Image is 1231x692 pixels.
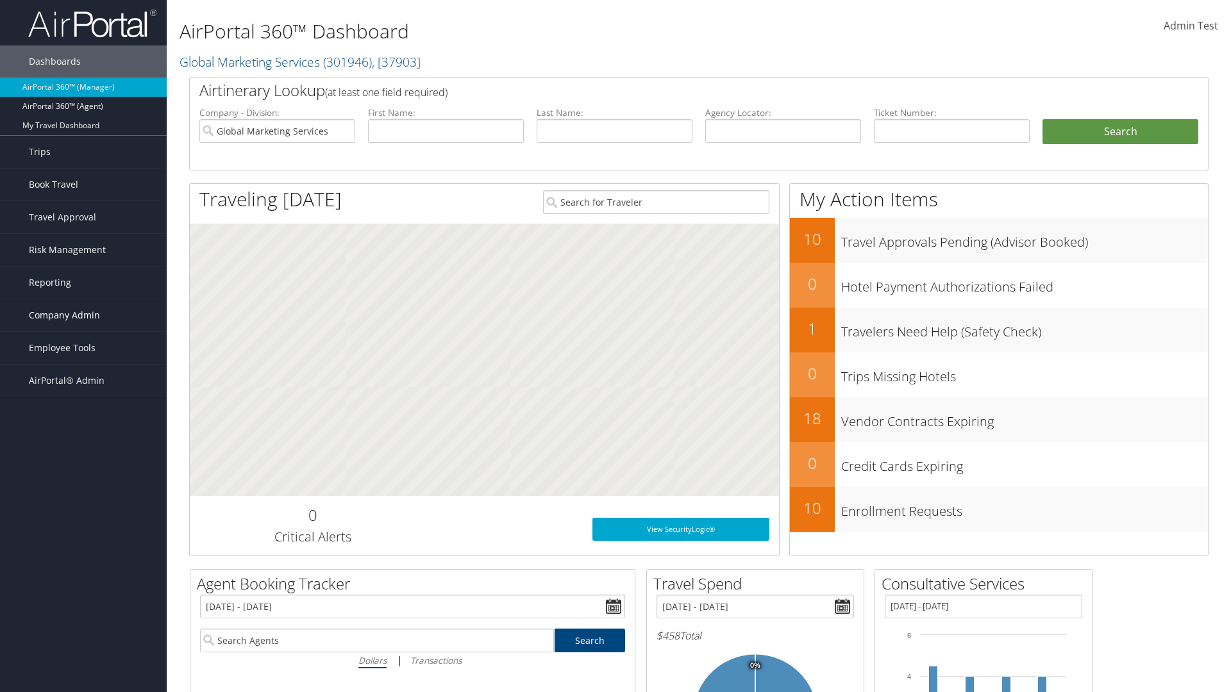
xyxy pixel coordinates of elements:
i: Transactions [410,654,462,666]
h3: Trips Missing Hotels [841,361,1208,386]
h3: Travelers Need Help (Safety Check) [841,317,1208,341]
span: (at least one field required) [325,85,448,99]
h2: 10 [790,497,835,519]
a: 10Enrollment Requests [790,487,1208,532]
label: Company - Division: [199,106,355,119]
span: Book Travel [29,169,78,201]
h2: Travel Spend [653,573,864,595]
h1: AirPortal 360™ Dashboard [180,18,872,45]
h2: 10 [790,228,835,250]
i: Dollars [358,654,387,666]
h2: 0 [790,452,835,474]
h6: Total [657,629,854,643]
a: View SecurityLogic® [592,518,769,541]
h2: Airtinerary Lookup [199,79,1114,101]
span: Employee Tools [29,332,96,364]
span: ( 301946 ) [323,53,372,70]
h2: Consultative Services [882,573,1092,595]
input: Search for Traveler [543,190,769,214]
span: $458 [657,629,680,643]
span: Company Admin [29,299,100,331]
h2: 0 [790,273,835,295]
a: Search [555,629,626,652]
span: Admin Test [1164,19,1218,33]
h2: Agent Booking Tracker [197,573,635,595]
h3: Credit Cards Expiring [841,451,1208,475]
h2: 18 [790,408,835,429]
span: Risk Management [29,234,106,266]
h3: Enrollment Requests [841,496,1208,520]
label: First Name: [368,106,524,119]
a: 10Travel Approvals Pending (Advisor Booked) [790,218,1208,263]
span: Travel Approval [29,201,96,233]
a: 0Credit Cards Expiring [790,442,1208,487]
input: Search Agents [200,629,554,652]
div: | [200,652,625,668]
h2: 0 [199,504,426,526]
tspan: 6 [907,632,911,639]
label: Ticket Number: [874,106,1030,119]
img: airportal-logo.png [28,8,156,38]
h3: Critical Alerts [199,528,426,546]
span: Dashboards [29,45,81,78]
label: Last Name: [537,106,692,119]
tspan: 0% [750,662,760,670]
span: , [ 37903 ] [372,53,421,70]
h3: Vendor Contracts Expiring [841,406,1208,431]
tspan: 4 [907,673,911,680]
label: Agency Locator: [705,106,861,119]
a: 0Hotel Payment Authorizations Failed [790,263,1208,308]
a: Admin Test [1164,6,1218,46]
a: 1Travelers Need Help (Safety Check) [790,308,1208,352]
button: Search [1043,119,1198,145]
h3: Hotel Payment Authorizations Failed [841,272,1208,296]
span: AirPortal® Admin [29,365,105,397]
span: Trips [29,136,51,168]
a: Global Marketing Services [180,53,421,70]
h2: 1 [790,318,835,340]
h1: Traveling [DATE] [199,186,342,213]
a: 0Trips Missing Hotels [790,352,1208,397]
a: 18Vendor Contracts Expiring [790,397,1208,442]
h2: 0 [790,363,835,384]
h1: My Action Items [790,186,1208,213]
h3: Travel Approvals Pending (Advisor Booked) [841,227,1208,251]
span: Reporting [29,267,71,299]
